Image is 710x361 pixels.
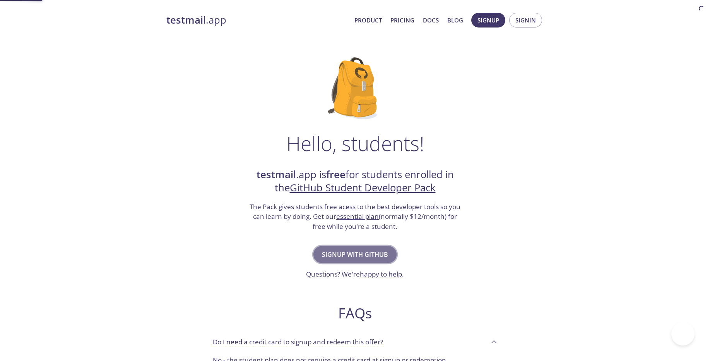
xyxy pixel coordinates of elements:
[249,168,462,195] h2: .app is for students enrolled in the
[166,13,206,27] strong: testmail
[390,15,414,25] a: Pricing
[322,249,388,260] span: Signup with GitHub
[313,246,397,263] button: Signup with GitHub
[471,13,505,28] button: Signup
[207,304,504,322] h2: FAQs
[286,132,424,155] h1: Hello, students!
[249,202,462,232] h3: The Pack gives students free acess to the best developer tools so you can learn by doing. Get our...
[213,337,383,347] p: Do I need a credit card to signup and redeem this offer?
[671,322,695,346] iframe: Help Scout Beacon - Open
[354,15,382,25] a: Product
[477,15,499,25] span: Signup
[447,15,463,25] a: Blog
[515,15,536,25] span: Signin
[328,57,382,119] img: github-student-backpack.png
[336,212,379,221] a: essential plan
[326,168,346,181] strong: free
[360,270,402,278] a: happy to help
[509,13,542,28] button: Signin
[207,331,504,352] div: Do I need a credit card to signup and redeem this offer?
[306,269,404,279] h3: Questions? We're .
[423,15,439,25] a: Docs
[257,168,296,181] strong: testmail
[290,181,436,194] a: GitHub Student Developer Pack
[166,14,348,27] a: testmail.app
